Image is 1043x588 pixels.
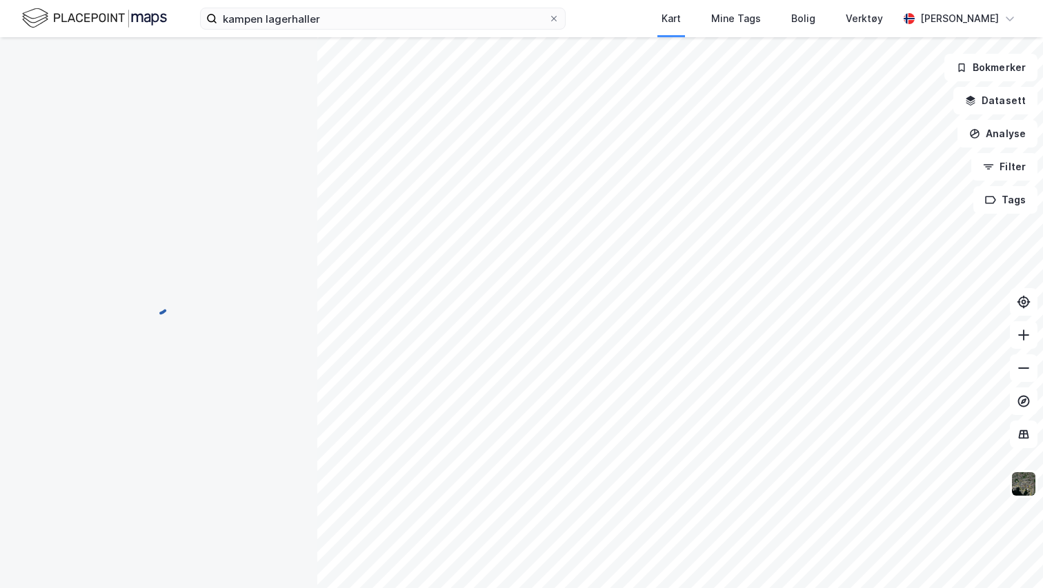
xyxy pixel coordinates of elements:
div: Bolig [791,10,815,27]
iframe: Chat Widget [974,522,1043,588]
img: 9k= [1011,471,1037,497]
input: Søk på adresse, matrikkel, gårdeiere, leietakere eller personer [217,8,548,29]
button: Bokmerker [944,54,1037,81]
img: spinner.a6d8c91a73a9ac5275cf975e30b51cfb.svg [148,294,170,316]
div: Mine Tags [711,10,761,27]
div: Kart [662,10,681,27]
button: Datasett [953,87,1037,114]
button: Tags [973,186,1037,214]
button: Filter [971,153,1037,181]
div: Verktøy [846,10,883,27]
img: logo.f888ab2527a4732fd821a326f86c7f29.svg [22,6,167,30]
button: Analyse [957,120,1037,148]
div: Kontrollprogram for chat [974,522,1043,588]
div: [PERSON_NAME] [920,10,999,27]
